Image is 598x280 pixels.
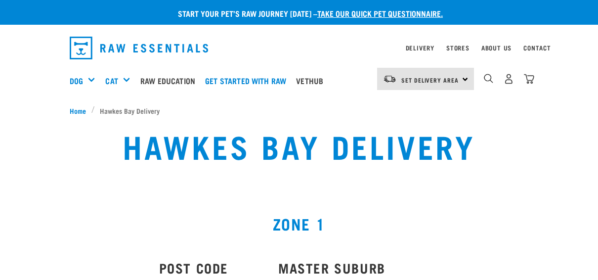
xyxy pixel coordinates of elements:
[523,46,551,49] a: Contact
[118,128,481,163] h1: Hawkes Bay Delivery
[70,105,528,116] nav: breadcrumbs
[70,37,208,59] img: Raw Essentials Logo
[138,61,203,100] a: Raw Education
[105,75,118,87] a: Cat
[481,46,512,49] a: About Us
[383,75,396,84] img: van-moving.png
[406,46,434,49] a: Delivery
[70,105,91,116] a: Home
[504,74,514,84] img: user.png
[524,74,534,84] img: home-icon@2x.png
[446,46,470,49] a: Stores
[278,260,439,276] h3: MASTER SUBURB
[294,61,331,100] a: Vethub
[401,78,459,82] span: Set Delivery Area
[317,11,443,15] a: take our quick pet questionnaire.
[484,74,493,83] img: home-icon-1@2x.png
[70,105,86,116] span: Home
[159,260,265,276] h3: POST CODE
[70,75,83,87] a: Dog
[62,33,536,63] nav: dropdown navigation
[203,61,294,100] a: Get started with Raw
